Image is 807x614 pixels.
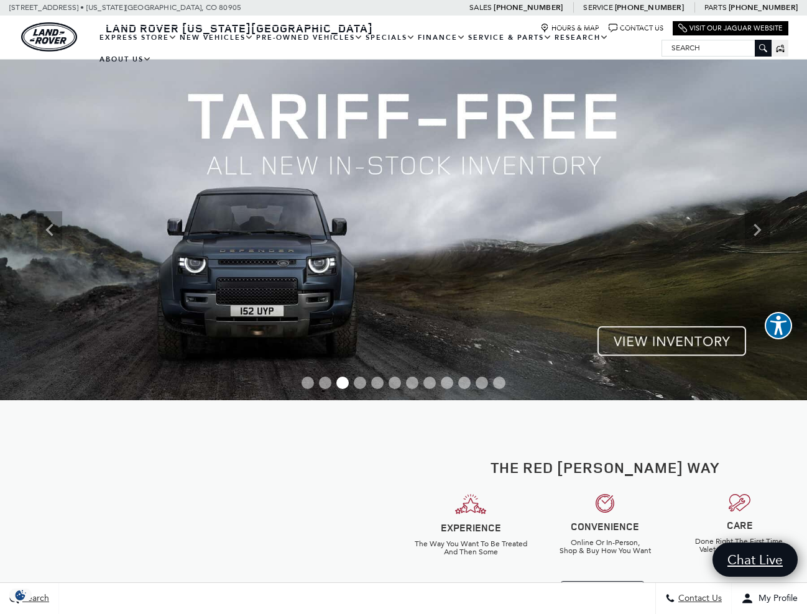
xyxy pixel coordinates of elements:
a: Contact Us [609,24,663,33]
button: Open user profile menu [732,583,807,614]
h2: The Red [PERSON_NAME] Way [413,459,798,475]
aside: Accessibility Help Desk [765,312,792,342]
a: Visit Our Jaguar Website [678,24,783,33]
span: Contact Us [675,593,722,604]
span: Go to slide 2 [319,377,331,389]
a: Finance [417,27,467,48]
a: Chat Live [712,543,798,577]
span: Go to slide 7 [406,377,418,389]
nav: Main Navigation [98,27,662,70]
h6: Online Or In-Person, Shop & Buy How You Want [547,539,663,555]
span: Go to slide 4 [354,377,366,389]
a: Pre-Owned Vehicles [255,27,364,48]
a: [PHONE_NUMBER] [494,2,563,12]
span: Chat Live [721,551,789,568]
button: Explore your accessibility options [765,312,792,339]
a: [PHONE_NUMBER] [615,2,684,12]
iframe: YouTube video player [71,462,332,609]
a: Learn More [560,581,645,606]
a: [PHONE_NUMBER] [729,2,798,12]
span: Go to slide 8 [423,377,436,389]
strong: CARE [727,518,753,532]
a: Service & Parts [467,27,553,48]
a: Hours & Map [540,24,599,33]
a: Land Rover [US_STATE][GEOGRAPHIC_DATA] [98,21,380,35]
span: Go to slide 6 [389,377,401,389]
span: Go to slide 3 [336,377,349,389]
span: Go to slide 5 [371,377,384,389]
span: Go to slide 9 [441,377,453,389]
span: Go to slide 10 [458,377,471,389]
span: My Profile [754,593,798,604]
section: Click to Open Cookie Consent Modal [6,589,35,602]
img: Land Rover [21,22,77,52]
div: Next [745,211,770,249]
a: [STREET_ADDRESS] • [US_STATE][GEOGRAPHIC_DATA], CO 80905 [9,3,241,12]
span: Go to slide 11 [476,377,488,389]
div: Previous [37,211,62,249]
span: Parts [704,3,727,12]
span: Service [583,3,612,12]
span: Sales [469,3,492,12]
strong: CONVENIENCE [571,520,639,533]
strong: EXPERIENCE [441,521,501,534]
a: Research [553,27,610,48]
a: New Vehicles [178,27,255,48]
span: Land Rover [US_STATE][GEOGRAPHIC_DATA] [106,21,373,35]
a: Specials [364,27,417,48]
input: Search [662,40,771,55]
h6: The Way You Want To Be Treated And Then Some [413,540,528,556]
a: About Us [98,48,153,70]
h6: Done Right The First Time, Valet Pick-Up & Delivery [682,538,798,554]
img: Opt-Out Icon [6,589,35,602]
span: Go to slide 1 [302,377,314,389]
a: land-rover [21,22,77,52]
a: EXPRESS STORE [98,27,178,48]
span: Go to slide 12 [493,377,505,389]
